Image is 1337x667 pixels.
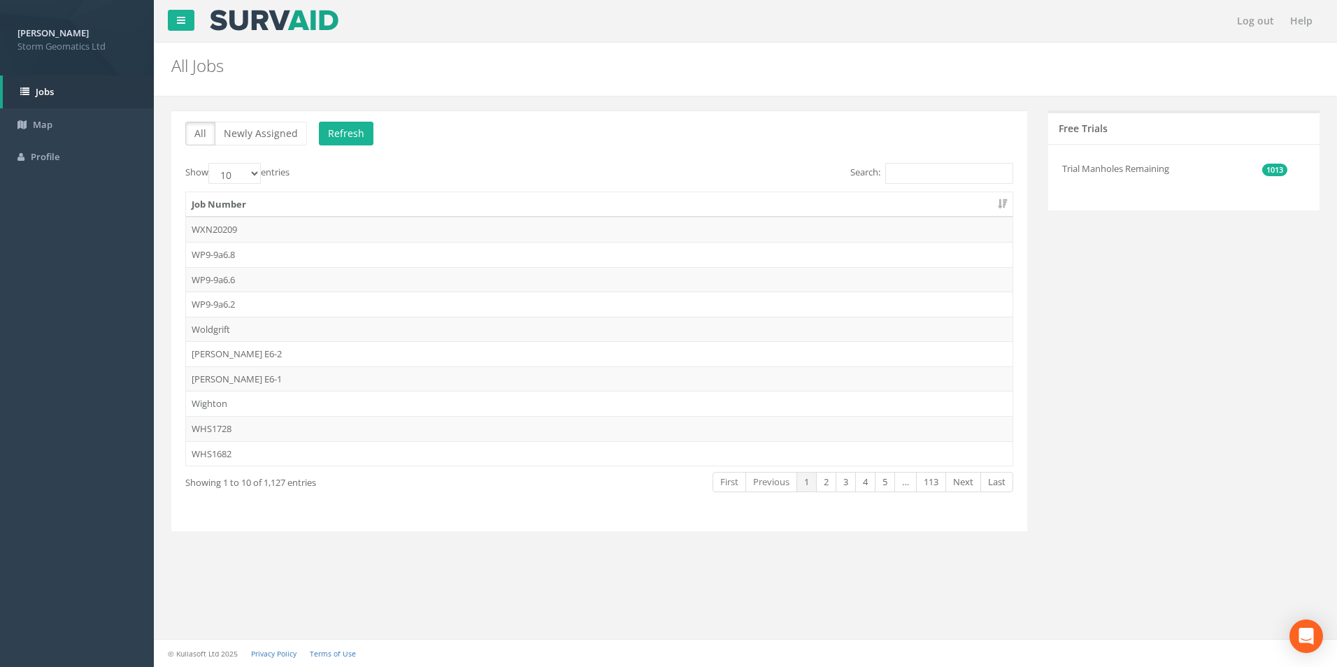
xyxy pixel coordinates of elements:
button: Refresh [319,122,373,145]
li: Trial Manholes Remaining [1062,155,1287,182]
td: WHS1682 [186,441,1013,466]
label: Show entries [185,163,289,184]
a: Terms of Use [310,649,356,659]
td: [PERSON_NAME] E6-1 [186,366,1013,392]
label: Search: [850,163,1013,184]
span: 1013 [1262,164,1287,176]
a: 4 [855,472,875,492]
span: Map [33,118,52,131]
a: 1 [796,472,817,492]
td: WXN20209 [186,217,1013,242]
td: Woldgrift [186,317,1013,342]
span: Storm Geomatics Ltd [17,40,136,53]
a: [PERSON_NAME] Storm Geomatics Ltd [17,23,136,52]
a: 5 [875,472,895,492]
a: 3 [836,472,856,492]
div: Showing 1 to 10 of 1,127 entries [185,471,518,489]
a: 2 [816,472,836,492]
a: … [894,472,917,492]
a: Jobs [3,76,154,108]
a: Previous [745,472,797,492]
span: Profile [31,150,59,163]
span: Jobs [36,85,54,98]
a: Next [945,472,981,492]
a: First [713,472,746,492]
button: Newly Assigned [215,122,307,145]
h2: All Jobs [171,57,1124,75]
a: 113 [916,472,946,492]
button: All [185,122,215,145]
input: Search: [885,163,1013,184]
td: WHS1728 [186,416,1013,441]
select: Showentries [208,163,261,184]
strong: [PERSON_NAME] [17,27,89,39]
td: [PERSON_NAME] E6-2 [186,341,1013,366]
div: Open Intercom Messenger [1289,619,1323,653]
td: Wighton [186,391,1013,416]
th: Job Number: activate to sort column ascending [186,192,1013,217]
td: WP9-9a6.8 [186,242,1013,267]
a: Privacy Policy [251,649,296,659]
h5: Free Trials [1059,123,1108,134]
small: © Kullasoft Ltd 2025 [168,649,238,659]
td: WP9-9a6.2 [186,292,1013,317]
td: WP9-9a6.6 [186,267,1013,292]
a: Last [980,472,1013,492]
